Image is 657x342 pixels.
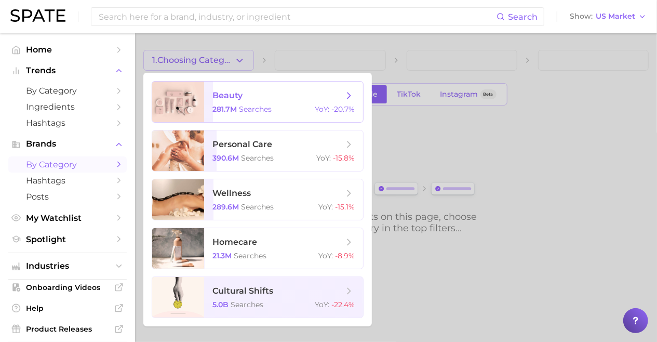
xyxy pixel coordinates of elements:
span: Spotlight [26,234,109,244]
span: 21.3m [212,251,232,260]
span: My Watchlist [26,213,109,223]
span: Home [26,45,109,55]
span: beauty [212,90,243,100]
span: YoY : [315,104,329,114]
span: Posts [26,192,109,202]
span: searches [231,300,263,309]
span: by Category [26,160,109,169]
a: Spotlight [8,231,127,247]
input: Search here for a brand, industry, or ingredient [98,8,497,25]
button: Trends [8,63,127,78]
span: searches [241,153,274,163]
span: personal care [212,139,272,149]
span: wellness [212,188,251,198]
img: SPATE [10,9,65,22]
span: Onboarding Videos [26,283,109,292]
span: searches [239,104,272,114]
button: ShowUS Market [567,10,649,23]
span: -22.4% [331,300,355,309]
button: Brands [8,136,127,152]
span: -15.8% [333,153,355,163]
a: Hashtags [8,115,127,131]
a: Onboarding Videos [8,280,127,295]
span: homecare [212,237,257,247]
span: YoY : [315,300,329,309]
span: 5.0b [212,300,229,309]
span: searches [234,251,266,260]
span: by Category [26,86,109,96]
span: Ingredients [26,102,109,112]
span: 281.7m [212,104,237,114]
span: -8.9% [335,251,355,260]
a: Ingredients [8,99,127,115]
span: Hashtags [26,176,109,186]
a: by Category [8,83,127,99]
span: cultural shifts [212,286,273,296]
span: Product Releases [26,324,109,334]
a: Posts [8,189,127,205]
span: 289.6m [212,202,239,212]
span: Hashtags [26,118,109,128]
span: YoY : [316,153,331,163]
span: YoY : [318,202,333,212]
span: Trends [26,66,109,75]
span: Industries [26,261,109,271]
span: searches [241,202,274,212]
span: Search [508,12,538,22]
a: My Watchlist [8,210,127,226]
span: YoY : [318,251,333,260]
a: Product Releases [8,321,127,337]
a: Home [8,42,127,58]
a: Help [8,300,127,316]
span: US Market [596,14,635,19]
a: by Category [8,156,127,173]
span: Brands [26,139,109,149]
button: Industries [8,258,127,274]
a: Hashtags [8,173,127,189]
span: 390.6m [212,153,239,163]
span: Help [26,304,109,313]
ul: 1.Choosing Category [143,73,372,326]
span: Show [570,14,593,19]
span: -20.7% [331,104,355,114]
span: -15.1% [335,202,355,212]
